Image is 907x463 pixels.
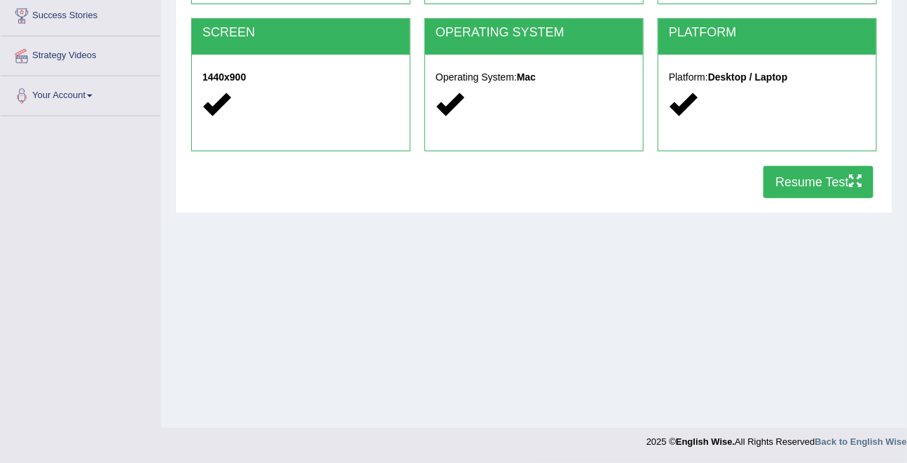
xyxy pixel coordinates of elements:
strong: English Wise. [676,436,735,447]
strong: Desktop / Laptop [708,71,788,83]
strong: 1440x900 [202,71,246,83]
h2: PLATFORM [669,26,866,40]
h5: Operating System: [436,72,632,83]
strong: Mac [517,71,536,83]
h2: SCREEN [202,26,399,40]
h2: OPERATING SYSTEM [436,26,632,40]
a: Strategy Videos [1,36,160,71]
a: Back to English Wise [815,436,907,447]
h5: Platform: [669,72,866,83]
div: 2025 © All Rights Reserved [646,428,907,448]
button: Resume Test [763,166,873,198]
a: Your Account [1,76,160,111]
